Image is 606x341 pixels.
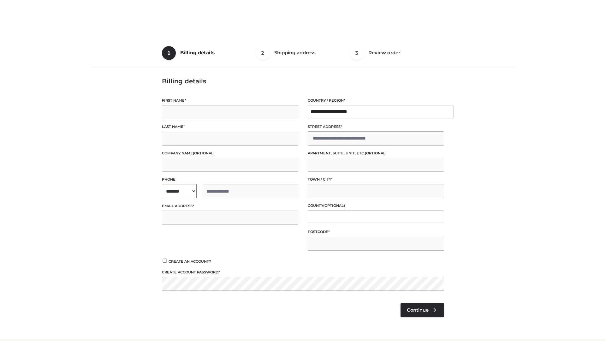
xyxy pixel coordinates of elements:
span: Continue [407,307,429,313]
label: Postcode [308,229,444,235]
span: (optional) [193,151,215,155]
span: Review order [368,50,400,56]
h3: Billing details [162,77,444,85]
label: Email address [162,203,298,209]
label: Country / Region [308,98,444,104]
a: Continue [401,303,444,317]
span: 1 [162,46,176,60]
label: Company name [162,150,298,156]
label: Last name [162,124,298,130]
span: 3 [350,46,364,60]
span: (optional) [323,203,345,208]
label: First name [162,98,298,104]
label: Phone [162,176,298,182]
label: County [308,203,444,209]
label: Apartment, suite, unit, etc. [308,150,444,156]
input: Create an account? [162,259,168,263]
label: Create account password [162,269,444,275]
span: Create an account? [169,259,211,264]
label: Street address [308,124,444,130]
span: Shipping address [274,50,316,56]
span: 2 [256,46,270,60]
label: Town / City [308,176,444,182]
span: Billing details [180,50,215,56]
span: (optional) [365,151,387,155]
